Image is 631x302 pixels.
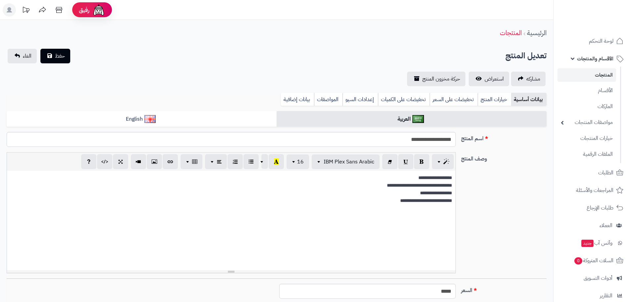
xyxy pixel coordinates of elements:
span: التقارير [600,291,612,300]
a: العملاء [557,217,627,233]
span: وآتس آب [581,238,612,248]
span: استعراض [485,75,504,83]
a: الطلبات [557,165,627,181]
a: العربية [277,111,547,127]
label: اسم المنتج [458,132,549,143]
a: المنتجات [500,28,522,38]
a: المنتجات [557,68,616,82]
span: السلات المتروكة [574,256,613,265]
span: حفظ [55,52,65,60]
a: وآتس آبجديد [557,235,627,251]
span: جديد [581,240,594,247]
a: إعدادات السيو [342,93,378,106]
a: خيارات المنتج [478,93,511,106]
a: الماركات [557,99,616,114]
a: مواصفات المنتجات [557,115,616,130]
span: IBM Plex Sans Arabic [324,158,374,166]
img: logo-2.png [586,18,625,32]
span: 16 [297,158,304,166]
a: تخفيضات على الكميات [378,93,430,106]
button: 16 [287,154,309,169]
label: وصف المنتج [458,152,549,163]
a: الملفات الرقمية [557,147,616,161]
span: أدوات التسويق [584,273,612,283]
img: العربية [412,115,424,123]
h2: تعديل المنتج [505,49,547,63]
a: المواصفات [314,93,342,106]
a: تحديثات المنصة [18,3,34,18]
img: English [144,115,156,123]
button: IBM Plex Sans Arabic [312,154,380,169]
span: رفيق [79,6,89,14]
a: بيانات إضافية [281,93,314,106]
a: تخفيضات على السعر [430,93,478,106]
label: السعر [458,284,549,294]
a: الغاء [8,49,37,63]
span: الطلبات [598,168,613,177]
span: مشاركه [526,75,540,83]
span: لوحة التحكم [589,36,613,46]
a: لوحة التحكم [557,33,627,49]
img: ai-face.png [92,3,105,17]
span: 0 [574,257,582,265]
a: المراجعات والأسئلة [557,182,627,198]
span: حركة مخزون المنتج [422,75,460,83]
a: استعراض [469,72,509,86]
a: بيانات أساسية [511,93,547,106]
a: طلبات الإرجاع [557,200,627,216]
span: العملاء [600,221,612,230]
span: الأقسام والمنتجات [577,54,613,63]
a: مشاركه [511,72,546,86]
a: السلات المتروكة0 [557,253,627,269]
span: طلبات الإرجاع [587,203,613,212]
a: خيارات المنتجات [557,131,616,146]
a: الأقسام [557,84,616,98]
a: حركة مخزون المنتج [407,72,465,86]
a: الرئيسية [527,28,547,38]
span: الغاء [23,52,31,60]
span: المراجعات والأسئلة [576,186,613,195]
a: أدوات التسويق [557,270,627,286]
button: حفظ [40,49,70,63]
a: English [7,111,277,127]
